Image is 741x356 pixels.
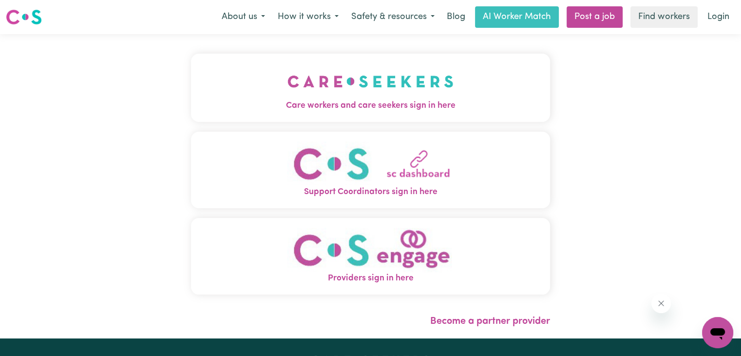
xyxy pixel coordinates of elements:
[702,6,735,28] a: Login
[191,186,550,198] span: Support Coordinators sign in here
[6,6,42,28] a: Careseekers logo
[6,8,42,26] img: Careseekers logo
[702,317,733,348] iframe: Button to launch messaging window
[191,272,550,285] span: Providers sign in here
[441,6,471,28] a: Blog
[191,132,550,208] button: Support Coordinators sign in here
[567,6,623,28] a: Post a job
[475,6,559,28] a: AI Worker Match
[630,6,698,28] a: Find workers
[191,218,550,295] button: Providers sign in here
[271,7,345,27] button: How it works
[215,7,271,27] button: About us
[345,7,441,27] button: Safety & resources
[6,7,59,15] span: Need any help?
[191,54,550,122] button: Care workers and care seekers sign in here
[430,316,550,326] a: Become a partner provider
[651,294,671,313] iframe: Close message
[191,99,550,112] span: Care workers and care seekers sign in here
